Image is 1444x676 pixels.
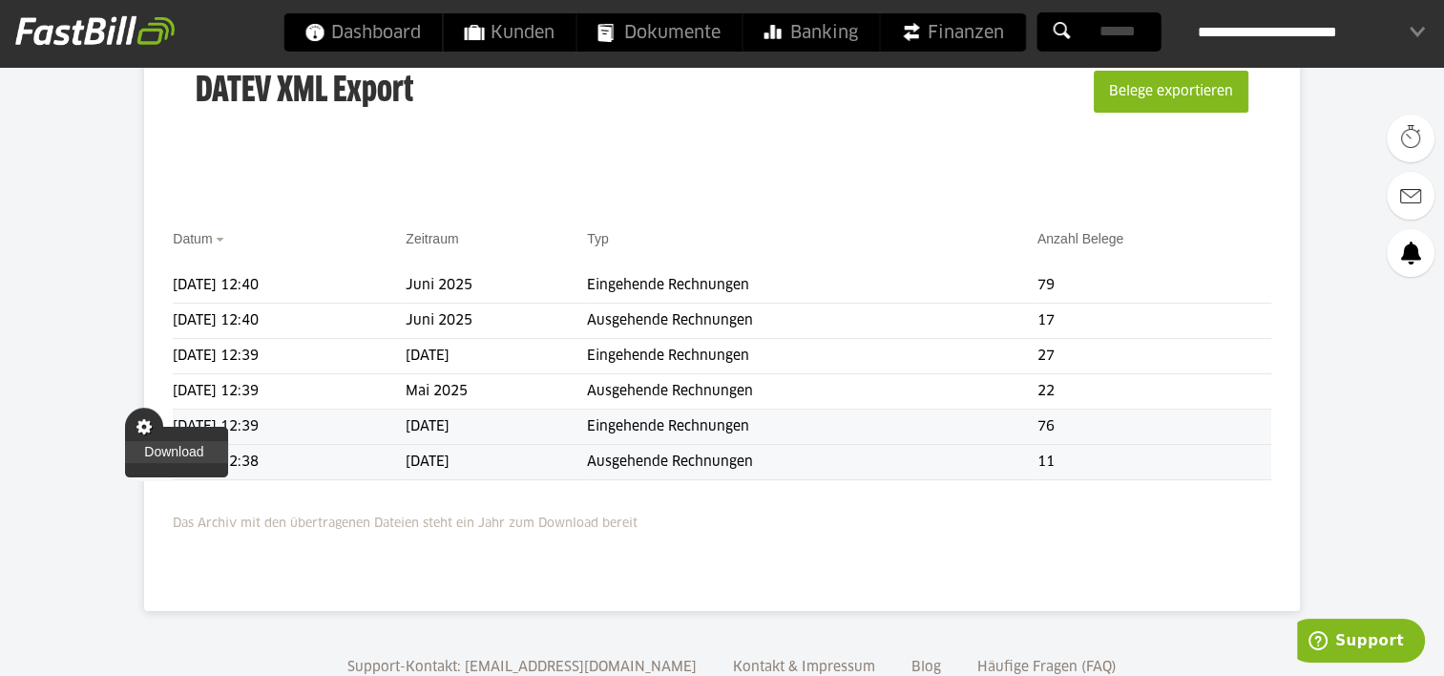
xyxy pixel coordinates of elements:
td: Eingehende Rechnungen [587,410,1037,445]
a: Blog [905,661,948,674]
td: Ausgehende Rechnungen [587,445,1037,480]
a: Finanzen [880,13,1025,52]
a: Datum [173,231,212,246]
td: [DATE] [406,445,587,480]
td: [DATE] 12:39 [173,339,406,374]
td: [DATE] 12:39 [173,374,406,410]
a: Kunden [443,13,576,52]
td: 22 [1037,374,1271,410]
td: Juni 2025 [406,304,587,339]
a: Zeitraum [406,231,458,246]
button: Belege exportieren [1094,71,1248,113]
td: Juni 2025 [406,268,587,304]
iframe: Öffnet ein Widget, in dem Sie weitere Informationen finden [1297,619,1425,666]
a: Typ [587,231,609,246]
td: [DATE] 12:40 [173,268,406,304]
a: Häufige Fragen (FAQ) [971,661,1123,674]
span: Dashboard [304,13,421,52]
td: [DATE] [406,410,587,445]
a: Dokumente [576,13,742,52]
img: fastbill_logo_white.png [15,15,175,46]
h3: DATEV XML Export [196,31,413,153]
span: Kunden [464,13,555,52]
td: 76 [1037,410,1271,445]
a: Banking [743,13,879,52]
td: 27 [1037,339,1271,374]
p: Das Archiv mit den übertragenen Dateien steht ein Jahr zum Download bereit [173,504,1270,535]
td: Eingehende Rechnungen [587,339,1037,374]
td: [DATE] 12:38 [173,445,406,480]
td: [DATE] 12:40 [173,304,406,339]
td: Ausgehende Rechnungen [587,304,1037,339]
td: [DATE] [406,339,587,374]
span: Dokumente [597,13,721,52]
a: Download [125,441,227,463]
td: [DATE] 12:39 [173,410,406,445]
a: Kontakt & Impressum [726,661,882,674]
td: 11 [1037,445,1271,480]
td: Mai 2025 [406,374,587,410]
span: Banking [764,13,858,52]
a: Anzahl Belege [1037,231,1123,246]
td: 17 [1037,304,1271,339]
img: sort_desc.gif [216,238,228,242]
td: 79 [1037,268,1271,304]
span: Finanzen [901,13,1004,52]
td: Ausgehende Rechnungen [587,374,1037,410]
td: Eingehende Rechnungen [587,268,1037,304]
a: Support-Kontakt: [EMAIL_ADDRESS][DOMAIN_NAME] [341,661,703,674]
a: Dashboard [283,13,442,52]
